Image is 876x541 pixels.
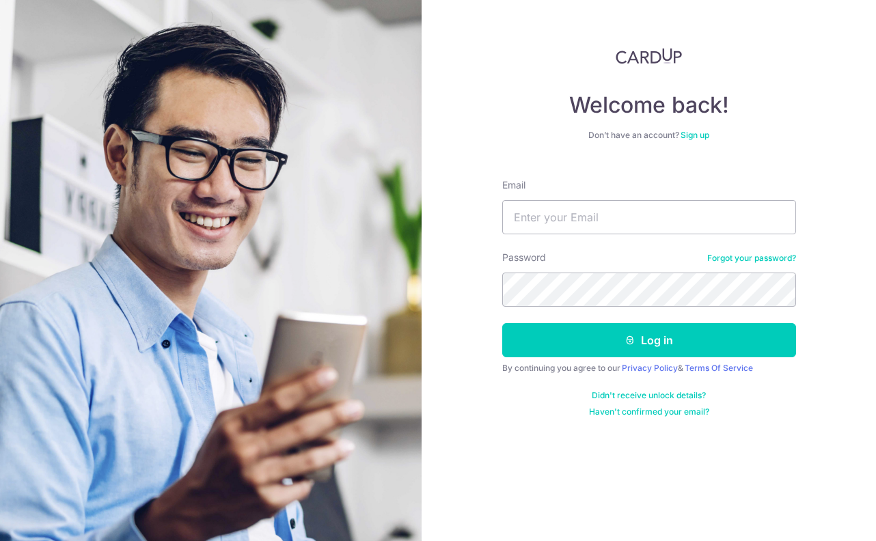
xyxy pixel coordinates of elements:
[622,363,678,373] a: Privacy Policy
[707,253,796,264] a: Forgot your password?
[592,390,706,401] a: Didn't receive unlock details?
[616,48,683,64] img: CardUp Logo
[502,130,796,141] div: Don’t have an account?
[502,363,796,374] div: By continuing you agree to our &
[681,130,709,140] a: Sign up
[502,178,525,192] label: Email
[502,251,546,264] label: Password
[589,406,709,417] a: Haven't confirmed your email?
[502,200,796,234] input: Enter your Email
[502,92,796,119] h4: Welcome back!
[502,323,796,357] button: Log in
[685,363,753,373] a: Terms Of Service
